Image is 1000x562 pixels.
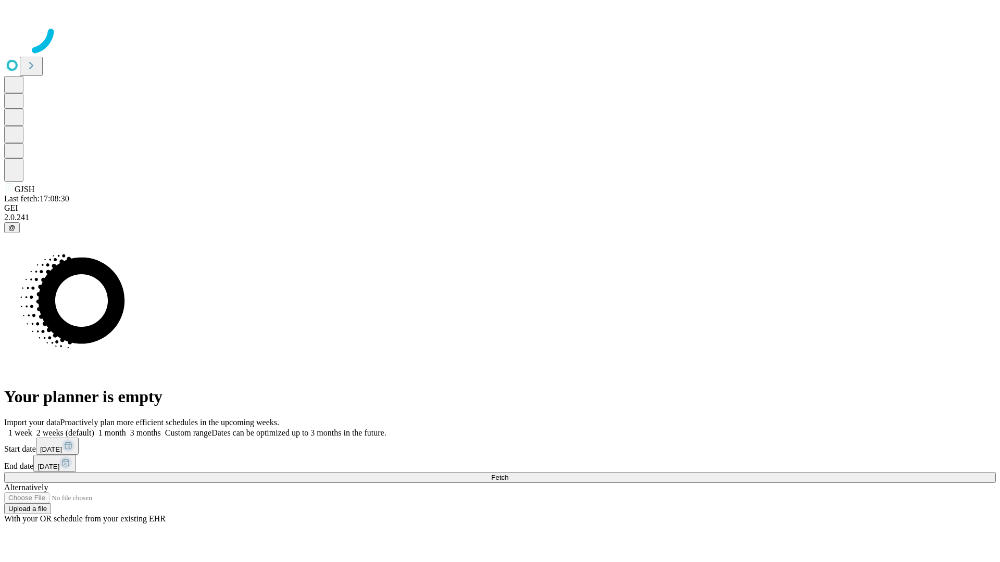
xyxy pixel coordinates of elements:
[40,445,62,453] span: [DATE]
[4,472,996,483] button: Fetch
[36,438,79,455] button: [DATE]
[33,455,76,472] button: [DATE]
[4,222,20,233] button: @
[98,428,126,437] span: 1 month
[60,418,279,427] span: Proactively plan more efficient schedules in the upcoming weeks.
[4,514,166,523] span: With your OR schedule from your existing EHR
[15,185,34,194] span: GJSH
[4,194,69,203] span: Last fetch: 17:08:30
[4,387,996,406] h1: Your planner is empty
[165,428,211,437] span: Custom range
[4,418,60,427] span: Import your data
[491,474,508,481] span: Fetch
[130,428,161,437] span: 3 months
[8,428,32,437] span: 1 week
[8,224,16,232] span: @
[211,428,386,437] span: Dates can be optimized up to 3 months in the future.
[4,203,996,213] div: GEI
[4,213,996,222] div: 2.0.241
[4,438,996,455] div: Start date
[4,483,48,492] span: Alternatively
[4,503,51,514] button: Upload a file
[4,455,996,472] div: End date
[36,428,94,437] span: 2 weeks (default)
[37,463,59,470] span: [DATE]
